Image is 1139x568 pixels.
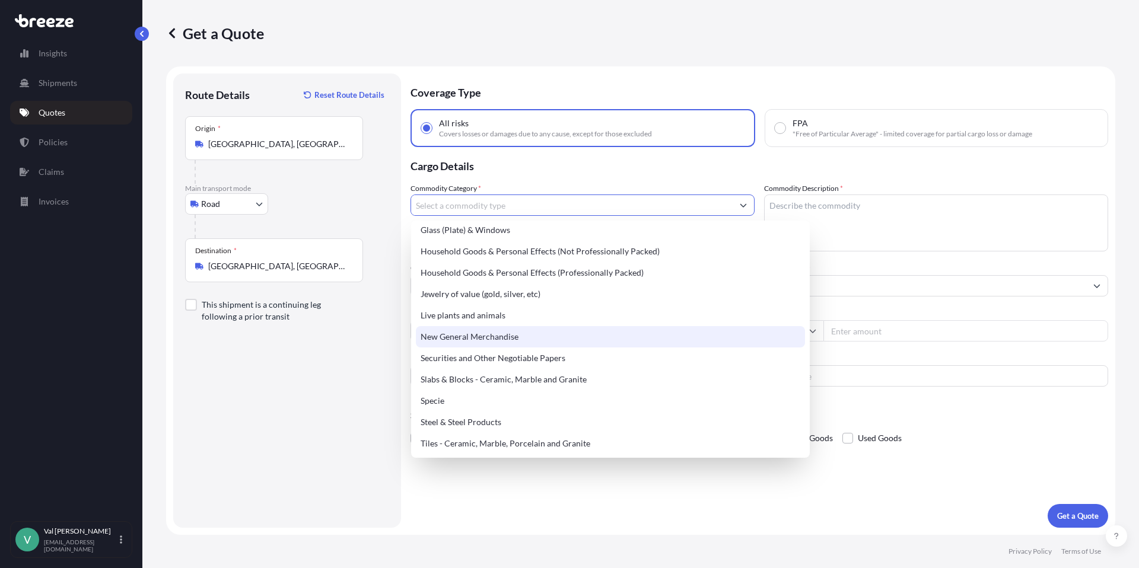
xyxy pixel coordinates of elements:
p: Get a Quote [1057,510,1099,522]
span: Covers losses or damages due to any cause, except for those excluded [439,129,652,139]
p: Policies [39,136,68,148]
p: Cargo Details [411,147,1108,183]
input: Origin [208,138,348,150]
button: Show suggestions [733,194,754,216]
p: Invoices [39,196,69,208]
input: Full name [765,275,1086,296]
div: Jewelry of value (gold, silver, etc) [416,283,805,305]
span: Freight Cost [764,308,1108,318]
p: Special Conditions [411,410,1108,420]
p: Reset Route Details [314,89,384,101]
span: Load Type [411,308,446,320]
label: Commodity Description [764,183,843,194]
input: Destination [208,260,348,272]
div: Destination [195,246,237,256]
div: Origin [195,124,221,133]
label: This shipment is a continuing leg following a prior transit [202,299,354,323]
p: Insights [39,47,67,59]
p: Privacy Policy [1008,547,1052,556]
label: Commodity Category [411,183,481,194]
p: Terms of Use [1061,547,1101,556]
p: [EMAIL_ADDRESS][DOMAIN_NAME] [44,538,117,553]
p: Shipments [39,77,77,89]
div: Glass (Plate) & Windows [416,219,805,241]
div: Household Goods & Personal Effects (Not Professionally Packed) [416,241,805,262]
button: Select transport [185,193,268,215]
p: Claims [39,166,64,178]
div: New General Merchandise [416,326,805,347]
span: V [24,534,31,545]
p: Get a Quote [166,24,264,43]
div: Live plants and animals [416,305,805,326]
div: Securities and Other Negotiable Papers [416,347,805,369]
p: Route Details [185,88,250,102]
div: Tiles - Ceramic, Marble, Porcelain and Granite [416,433,805,454]
input: Select a commodity type [411,194,733,216]
p: Coverage Type [411,74,1108,109]
label: Booking Reference [411,353,470,365]
p: Val [PERSON_NAME] [44,526,117,536]
span: Used Goods [858,429,902,447]
div: Household Goods & Personal Effects (Professionally Packed) [416,262,805,283]
p: Main transport mode [185,184,389,193]
button: Show suggestions [1086,275,1108,296]
input: Enter amount [823,320,1108,342]
span: FPA [793,117,808,129]
div: Specie [416,390,805,411]
input: Enter name [764,365,1108,387]
span: Commodity Value [411,263,755,273]
div: Steel & Steel Products [416,411,805,433]
input: Your internal reference [411,365,755,387]
span: "Free of Particular Average" - limited coverage for partial cargo loss or damage [793,129,1032,139]
p: Quotes [39,107,65,119]
span: Road [201,198,220,210]
div: Slabs & Blocks - Ceramic, Marble and Granite [416,369,805,390]
span: All risks [439,117,469,129]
